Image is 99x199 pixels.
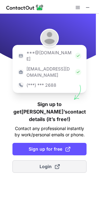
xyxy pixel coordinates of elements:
[12,143,87,155] button: Sign up for free
[6,4,44,11] img: ContactOut v5.3.10
[75,53,81,59] img: Check Icon
[40,163,60,170] span: Login
[29,146,70,152] span: Sign up for free
[26,66,73,78] p: [EMAIL_ADDRESS][DOMAIN_NAME]
[12,100,87,123] h1: Sign up to get [PERSON_NAME]’s contact details (it’s free!)
[18,53,24,59] img: https://contactout.com/extension/app/static/media/login-email-icon.f64bce713bb5cd1896fef81aa7b14a...
[26,50,73,62] p: ***@[DOMAIN_NAME]
[12,125,87,138] p: Contact any professional instantly by work/personal emails or phone.
[18,69,24,75] img: https://contactout.com/extension/app/static/media/login-work-icon.638a5007170bc45168077fde17b29a1...
[75,69,81,75] img: Check Icon
[40,29,59,47] img: Caroline Winkler
[12,160,87,173] button: Login
[18,82,24,88] img: https://contactout.com/extension/app/static/media/login-phone-icon.bacfcb865e29de816d437549d7f4cb...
